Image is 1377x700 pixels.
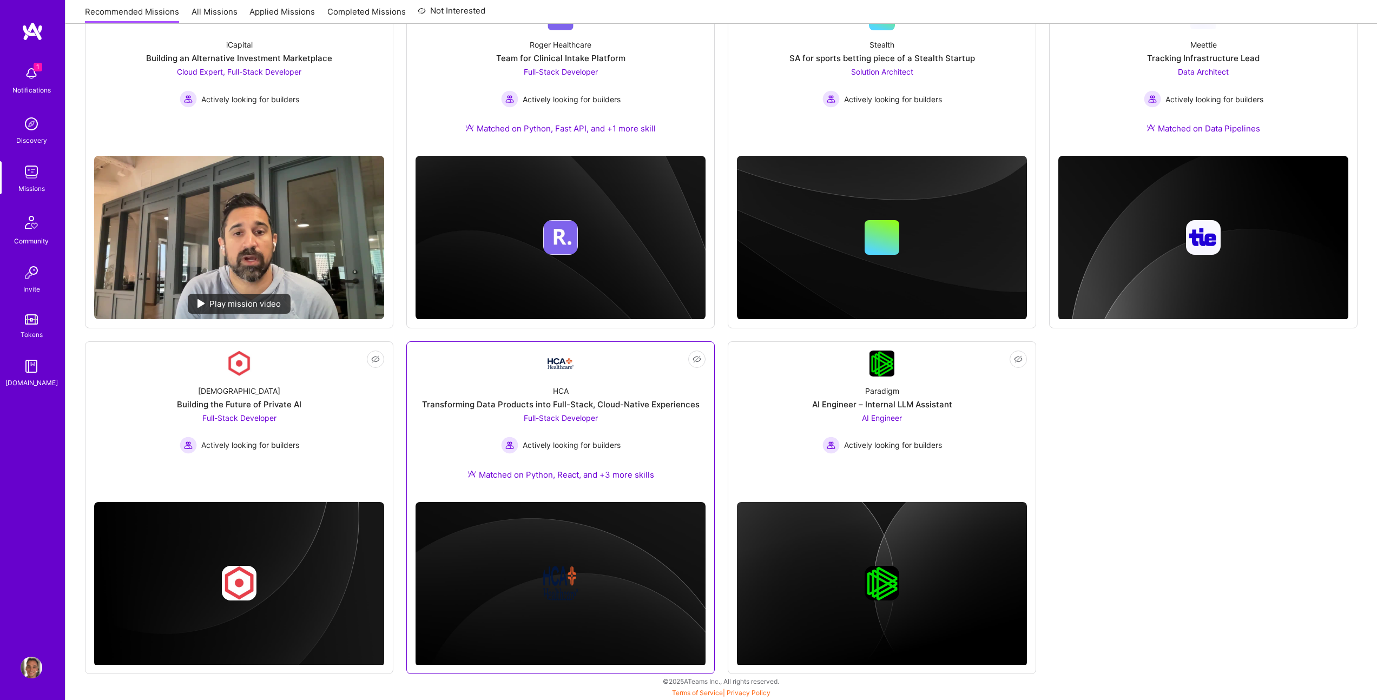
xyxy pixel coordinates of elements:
[496,52,625,64] div: Team for Clinical Intake Platform
[21,113,42,135] img: discovery
[198,385,280,397] div: [DEMOGRAPHIC_DATA]
[422,399,700,410] div: Transforming Data Products into Full-Stack, Cloud-Native Experiences
[548,358,574,369] img: Company Logo
[1165,94,1263,105] span: Actively looking for builders
[25,314,38,325] img: tokens
[1190,39,1217,50] div: Meettie
[465,123,656,134] div: Matched on Python, Fast API, and +1 more skill
[1058,4,1348,147] a: Company LogoMeettieTracking Infrastructure LeadData Architect Actively looking for buildersActive...
[416,351,706,493] a: Company LogoHCATransforming Data Products into Full-Stack, Cloud-Native ExperiencesFull-Stack Dev...
[21,657,42,678] img: User Avatar
[1014,355,1023,364] i: icon EyeClosed
[789,52,975,64] div: SA for sports betting piece of a Stealth Startup
[524,413,598,422] span: Full-Stack Developer
[226,39,253,50] div: iCapital
[197,299,205,308] img: play
[844,94,942,105] span: Actively looking for builders
[222,566,256,600] img: Company logo
[862,413,902,422] span: AI Engineer
[249,6,315,24] a: Applied Missions
[501,90,518,108] img: Actively looking for builders
[737,156,1027,320] img: cover
[327,6,406,24] a: Completed Missions
[693,355,701,364] i: icon EyeClosed
[1058,156,1348,320] img: cover
[737,4,1027,147] a: StealthSA for sports betting piece of a Stealth StartupSolution Architect Actively looking for bu...
[65,668,1377,695] div: © 2025 ATeams Inc., All rights reserved.
[869,39,894,50] div: Stealth
[865,566,899,600] img: Company logo
[14,235,49,247] div: Community
[21,262,42,283] img: Invite
[523,439,621,451] span: Actively looking for builders
[202,413,276,422] span: Full-Stack Developer
[1144,90,1161,108] img: Actively looking for builders
[22,22,43,41] img: logo
[737,351,1027,493] a: Company LogoParadigmAI Engineer – Internal LLM AssistantAI Engineer Actively looking for builders...
[18,209,44,235] img: Community
[188,294,291,314] div: Play mission video
[180,90,197,108] img: Actively looking for builders
[727,689,770,697] a: Privacy Policy
[94,4,384,147] a: Company LogoiCapitalBuilding an Alternative Investment MarketplaceCloud Expert, Full-Stack Develo...
[1147,123,1260,134] div: Matched on Data Pipelines
[523,94,621,105] span: Actively looking for builders
[865,385,899,397] div: Paradigm
[822,437,840,454] img: Actively looking for builders
[12,84,51,96] div: Notifications
[672,689,723,697] a: Terms of Service
[192,6,238,24] a: All Missions
[869,351,895,377] img: Company Logo
[844,439,942,451] span: Actively looking for builders
[21,355,42,377] img: guide book
[201,439,299,451] span: Actively looking for builders
[226,351,252,377] img: Company Logo
[18,657,45,678] a: User Avatar
[553,385,569,397] div: HCA
[21,161,42,183] img: teamwork
[543,220,578,255] img: Company logo
[416,502,706,666] img: cover
[416,156,706,320] img: cover
[371,355,380,364] i: icon EyeClosed
[146,52,332,64] div: Building an Alternative Investment Marketplace
[85,6,179,24] a: Recommended Missions
[1178,67,1229,76] span: Data Architect
[18,183,45,194] div: Missions
[34,63,42,71] span: 1
[672,689,770,697] span: |
[177,399,301,410] div: Building the Future of Private AI
[543,566,578,600] img: Company logo
[5,377,58,388] div: [DOMAIN_NAME]
[1147,52,1260,64] div: Tracking Infrastructure Lead
[812,399,952,410] div: AI Engineer – Internal LLM Assistant
[94,156,384,319] img: No Mission
[1186,220,1221,255] img: Company logo
[737,502,1027,666] img: cover
[201,94,299,105] span: Actively looking for builders
[21,329,43,340] div: Tokens
[180,437,197,454] img: Actively looking for builders
[418,4,485,24] a: Not Interested
[177,67,301,76] span: Cloud Expert, Full-Stack Developer
[21,63,42,84] img: bell
[851,67,913,76] span: Solution Architect
[467,469,654,480] div: Matched on Python, React, and +3 more skills
[16,135,47,146] div: Discovery
[530,39,591,50] div: Roger Healthcare
[94,502,384,666] img: cover
[1147,123,1155,132] img: Ateam Purple Icon
[467,470,476,478] img: Ateam Purple Icon
[465,123,474,132] img: Ateam Purple Icon
[94,351,384,493] a: Company Logo[DEMOGRAPHIC_DATA]Building the Future of Private AIFull-Stack Developer Actively look...
[501,437,518,454] img: Actively looking for builders
[524,67,598,76] span: Full-Stack Developer
[416,4,706,147] a: Company LogoRoger HealthcareTeam for Clinical Intake PlatformFull-Stack Developer Actively lookin...
[23,283,40,295] div: Invite
[822,90,840,108] img: Actively looking for builders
